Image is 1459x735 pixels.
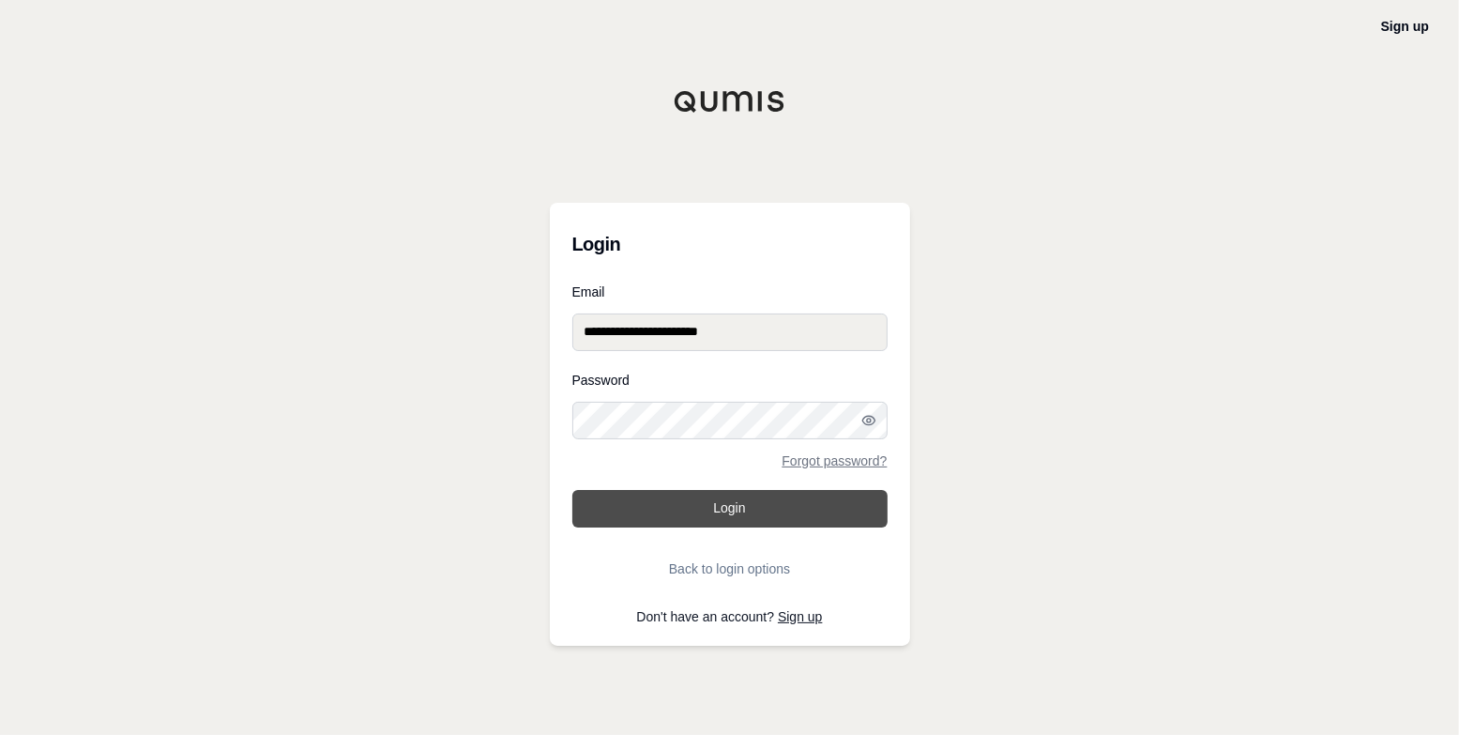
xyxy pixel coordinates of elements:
[782,454,887,467] a: Forgot password?
[674,90,786,113] img: Qumis
[1381,19,1429,34] a: Sign up
[572,490,888,528] button: Login
[572,374,888,387] label: Password
[572,225,888,263] h3: Login
[778,609,822,624] a: Sign up
[572,550,888,588] button: Back to login options
[572,285,888,299] label: Email
[572,610,888,623] p: Don't have an account?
